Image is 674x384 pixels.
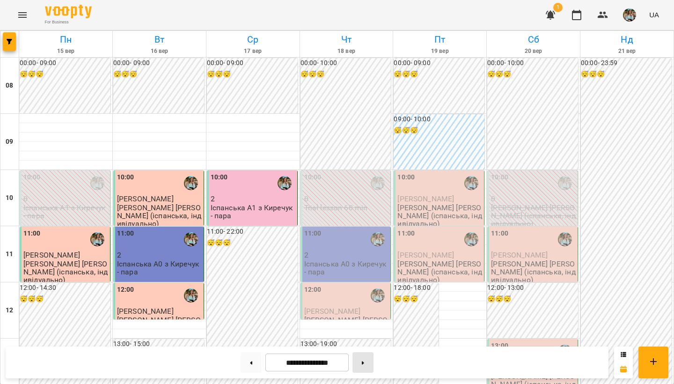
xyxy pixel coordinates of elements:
span: [PERSON_NAME] [491,251,548,259]
label: 12:00 [304,285,322,295]
p: Іспанська А0 з Киречук - пара [304,260,389,276]
h6: 😴😴😴 [113,69,204,80]
p: Trial lesson 60 min [304,204,368,212]
p: [PERSON_NAME] [PERSON_NAME] (іспанська, індивідуально) [23,260,108,284]
h6: 😴😴😴 [394,69,484,80]
h6: 😴😴😴 [207,69,298,80]
img: Киречук Валерія Володимирівна (і) [371,232,385,246]
h6: 11:00 - 22:00 [207,227,298,237]
h6: 10 [6,193,13,203]
img: 856b7ccd7d7b6bcc05e1771fbbe895a7.jfif [623,8,636,22]
button: Menu [11,4,34,26]
img: Киречук Валерія Володимирівна (і) [184,176,198,190]
img: Киречук Валерія Володимирівна (і) [90,232,104,246]
h6: 12 [6,305,13,316]
h6: 20 вер [488,47,579,56]
p: 2 [304,251,389,259]
p: [PERSON_NAME] [PERSON_NAME] (іспанська, індивідуально) [491,260,576,284]
span: UA [649,10,659,20]
p: [PERSON_NAME] [PERSON_NAME] (іспанська, індивідуально) [397,260,482,284]
span: [PERSON_NAME] [397,251,454,259]
label: 10:00 [117,172,134,183]
h6: 😴😴😴 [20,294,110,304]
h6: 00:00 - 10:00 [300,58,391,68]
h6: 12:00 - 13:00 [487,283,578,293]
h6: 09:00 - 10:00 [394,114,484,125]
h6: 00:00 - 23:59 [581,58,672,68]
h6: 21 вер [582,47,672,56]
p: Іспанська А0 з Киречук - пара [117,260,202,276]
h6: 12:00 - 14:30 [20,283,110,293]
img: Киречук Валерія Володимирівна (і) [278,176,292,190]
h6: 18 вер [301,47,392,56]
img: Киречук Валерія Володимирівна (і) [464,176,478,190]
h6: 09 [6,137,13,147]
h6: Ср [208,32,298,47]
img: Киречук Валерія Володимирівна (і) [558,232,572,246]
h6: 😴😴😴 [20,69,110,80]
img: Киречук Валерія Володимирівна (і) [184,232,198,246]
h6: Пн [21,32,111,47]
h6: 00:00 - 09:00 [394,58,484,68]
h6: 😴😴😴 [394,126,484,136]
label: 10:00 [304,172,322,183]
h6: 11 [6,249,13,259]
label: 10:00 [211,172,228,183]
img: Voopty Logo [45,5,92,18]
p: [PERSON_NAME] [PERSON_NAME] (іспанська, індивідуально) [117,316,202,340]
div: Киречук Валерія Володимирівна (і) [558,176,572,190]
h6: 😴😴😴 [487,294,578,304]
h6: 😴😴😴 [487,69,578,80]
img: Киречук Валерія Володимирівна (і) [371,288,385,303]
span: [PERSON_NAME] [117,194,174,203]
h6: Чт [301,32,392,47]
h6: Пт [395,32,485,47]
h6: 19 вер [395,47,485,56]
h6: 08 [6,81,13,91]
h6: Сб [488,32,579,47]
label: 10:00 [491,172,508,183]
img: Киречук Валерія Володимирівна (і) [464,232,478,246]
h6: 17 вер [208,47,298,56]
h6: 😴😴😴 [300,69,391,80]
h6: Вт [114,32,205,47]
label: 11:00 [23,229,41,239]
h6: 00:00 - 09:00 [207,58,298,68]
p: [PERSON_NAME] [PERSON_NAME] (іспанська, індивідуально) [117,204,202,228]
p: 2 [117,251,202,259]
span: 1 [553,3,563,12]
h6: 😴😴😴 [581,69,672,80]
h6: 😴😴😴 [207,238,298,248]
p: [PERSON_NAME] [PERSON_NAME] (іспанська, індивідуально) [397,204,482,228]
label: 11:00 [304,229,322,239]
p: Іспанська А1 з Киречук - пара [211,204,295,220]
h6: 00:00 - 09:00 [113,58,204,68]
button: UA [645,6,663,23]
p: Іспанська А1 з Киречук - пара [23,204,108,220]
h6: 15 вер [21,47,111,56]
p: [PERSON_NAME] [PERSON_NAME] (іспанська, індивідуально) [304,316,389,340]
h6: Нд [582,32,672,47]
img: Киречук Валерія Володимирівна (і) [90,176,104,190]
h6: 16 вер [114,47,205,56]
span: [PERSON_NAME] [117,307,174,316]
img: Киречук Валерія Володимирівна (і) [371,176,385,190]
label: 12:00 [117,285,134,295]
span: [PERSON_NAME] [304,307,361,316]
img: Киречук Валерія Володимирівна (і) [184,288,198,303]
span: [PERSON_NAME] [23,251,80,259]
h6: 13:00 - 15:00 [113,339,204,349]
h6: 00:00 - 09:00 [20,58,110,68]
